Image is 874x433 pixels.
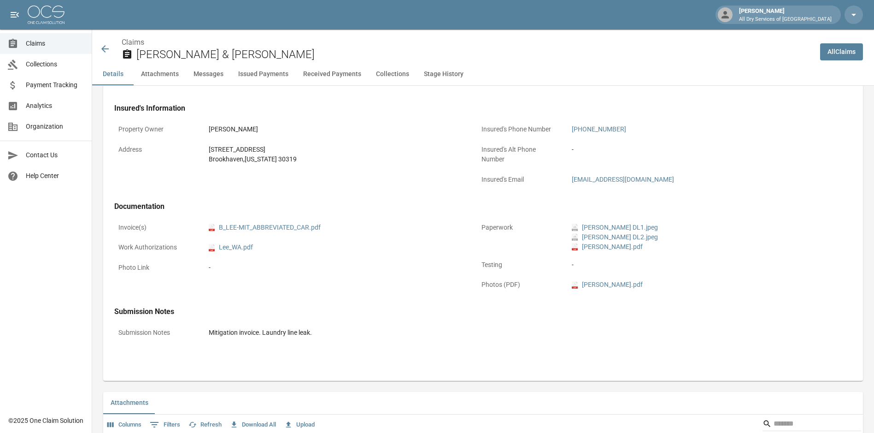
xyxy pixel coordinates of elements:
p: Photo Link [114,259,197,277]
img: ocs-logo-white-transparent.png [28,6,65,24]
p: Invoice(s) [114,219,197,237]
p: Property Owner [114,120,197,138]
p: Insured's Email [477,171,560,189]
p: Address [114,141,197,159]
span: Help Center [26,171,84,181]
div: [STREET_ADDRESS] [209,145,462,154]
button: Details [92,63,134,85]
a: [PHONE_NUMBER] [572,125,626,133]
a: pdf[PERSON_NAME].pdf [572,242,643,252]
span: Claims [26,39,84,48]
a: [EMAIL_ADDRESS][DOMAIN_NAME] [572,176,674,183]
button: Issued Payments [231,63,296,85]
button: Messages [186,63,231,85]
button: Stage History [416,63,471,85]
div: anchor tabs [92,63,874,85]
div: [PERSON_NAME] [209,125,462,134]
button: Collections [369,63,416,85]
button: Refresh [186,418,224,432]
span: Organization [26,122,84,131]
button: Download All [228,418,278,432]
h2: [PERSON_NAME] & [PERSON_NAME] [136,48,813,61]
div: Mitigation invoice. Laundry line leak. [209,328,825,338]
p: Testing [477,256,560,274]
button: Attachments [134,63,186,85]
button: open drawer [6,6,24,24]
a: Claims [122,38,144,47]
div: related-list tabs [103,392,863,414]
nav: breadcrumb [122,37,813,48]
a: pdf[PERSON_NAME].pdf [572,280,643,290]
a: jpeg[PERSON_NAME] DL2.jpeg [572,232,658,242]
p: Photos (PDF) [477,276,560,294]
a: AllClaims [820,43,863,60]
p: All Dry Services of [GEOGRAPHIC_DATA] [739,16,832,24]
p: Work Authorizations [114,238,197,256]
span: Contact Us [26,150,84,160]
span: Analytics [26,101,84,111]
p: Insured's Phone Number [477,120,560,138]
h4: Insured's Information [114,104,829,113]
div: [PERSON_NAME] [735,6,835,23]
div: Search [763,416,861,433]
span: Collections [26,59,84,69]
h4: Submission Notes [114,307,829,316]
div: © 2025 One Claim Solution [8,416,83,425]
button: Select columns [105,418,144,432]
button: Attachments [103,392,156,414]
button: Upload [282,418,317,432]
a: jpeg[PERSON_NAME] DL1.jpeg [572,223,658,232]
div: - [572,260,825,270]
a: pdfB_LEE-MIT_ABBREVIATED_CAR.pdf [209,223,321,232]
div: Brookhaven , [US_STATE] 30319 [209,154,462,164]
a: pdfLee_WA.pdf [209,243,253,252]
span: Payment Tracking [26,80,84,90]
div: - [572,145,825,154]
div: - [209,263,462,273]
p: Submission Notes [114,324,197,342]
button: Show filters [147,417,182,432]
button: Received Payments [296,63,369,85]
p: Insured's Alt Phone Number [477,141,560,168]
p: Paperwork [477,219,560,237]
h4: Documentation [114,202,829,211]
